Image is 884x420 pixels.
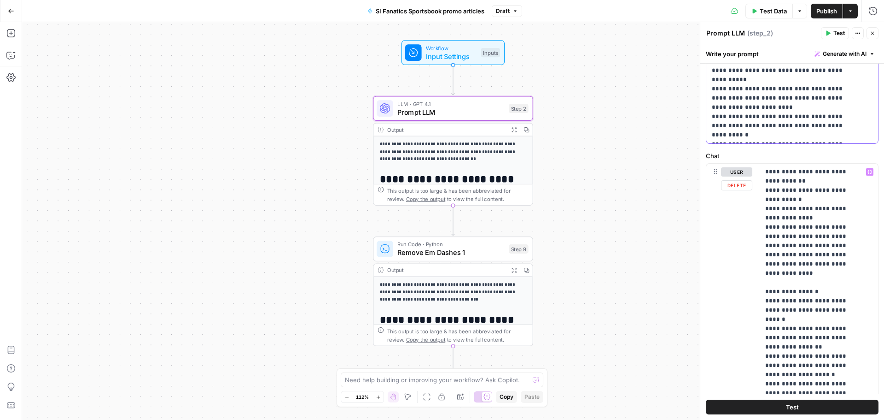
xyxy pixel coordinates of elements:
[747,29,773,38] span: ( step_2 )
[816,6,837,16] span: Publish
[524,393,540,401] span: Paste
[811,4,843,18] button: Publish
[700,44,884,63] div: Write your prompt
[397,248,505,258] span: Remove Em Dashes 1
[452,206,455,236] g: Edge from step_2 to step_9
[373,40,533,65] div: WorkflowInput SettingsInputs
[811,48,878,60] button: Generate with AI
[452,65,455,95] g: Edge from start to step_2
[496,391,517,403] button: Copy
[397,107,505,117] span: Prompt LLM
[521,391,543,403] button: Paste
[387,266,505,274] div: Output
[509,244,529,254] div: Step 9
[833,29,845,37] span: Test
[397,240,505,248] span: Run Code · Python
[481,48,500,57] div: Inputs
[387,125,505,134] div: Output
[406,196,445,202] span: Copy the output
[387,327,529,343] div: This output is too large & has been abbreviated for review. to view the full content.
[397,100,505,108] span: LLM · GPT-4.1
[721,167,752,177] button: user
[821,27,849,39] button: Test
[745,4,792,18] button: Test Data
[376,6,484,16] span: SI Fanatics Sportsbook promo articles
[706,151,878,160] label: Chat
[362,4,490,18] button: SI Fanatics Sportsbook promo articles
[760,6,787,16] span: Test Data
[823,50,867,58] span: Generate with AI
[426,44,477,52] span: Workflow
[706,400,878,414] button: Test
[786,402,799,412] span: Test
[496,7,510,15] span: Draft
[406,336,445,342] span: Copy the output
[452,346,455,376] g: Edge from step_9 to end
[706,29,745,38] textarea: Prompt LLM
[492,5,522,17] button: Draft
[356,393,369,401] span: 112%
[426,51,477,61] span: Input Settings
[387,186,529,203] div: This output is too large & has been abbreviated for review. to view the full content.
[500,393,513,401] span: Copy
[509,104,529,113] div: Step 2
